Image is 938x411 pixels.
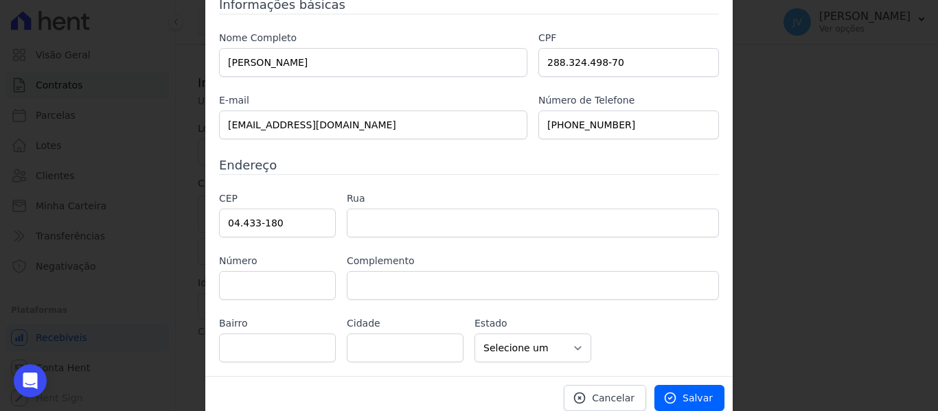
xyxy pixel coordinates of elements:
[538,31,719,45] label: CPF
[219,156,719,174] h3: Endereço
[219,316,336,331] label: Bairro
[538,93,719,108] label: Número de Telefone
[347,316,464,331] label: Cidade
[347,254,719,268] label: Complemento
[219,31,527,45] label: Nome Completo
[564,385,646,411] a: Cancelar
[654,385,724,411] a: Salvar
[592,391,634,405] span: Cancelar
[14,364,47,397] div: Open Intercom Messenger
[347,191,719,206] label: Rua
[219,254,336,268] label: Número
[219,93,527,108] label: E-mail
[474,316,591,331] label: Estado
[219,191,336,206] label: CEP
[683,391,713,405] span: Salvar
[219,209,336,237] input: 00.000-000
